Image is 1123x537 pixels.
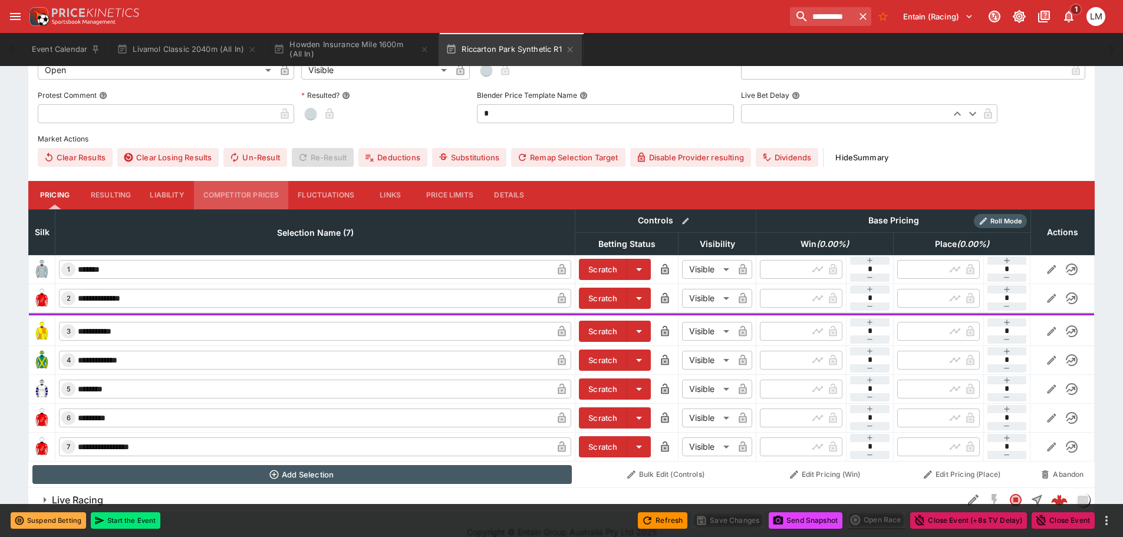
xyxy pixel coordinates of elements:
div: Visible [682,289,733,308]
p: Resulted? [301,90,340,100]
span: 1 [65,265,73,274]
p: Live Bet Delay [741,90,789,100]
div: Visible [682,380,733,398]
span: Betting Status [585,237,668,251]
button: Scratch [579,259,627,280]
div: Base Pricing [864,213,924,228]
th: Silk [29,209,55,255]
button: Connected to PK [984,6,1005,27]
span: 7 [64,443,73,451]
div: Visible [301,61,451,80]
button: Resulting [81,181,140,209]
button: SGM Disabled [984,489,1005,510]
div: Visible [682,351,733,370]
img: Sportsbook Management [52,19,116,25]
div: liveracing [1076,493,1090,507]
img: PriceKinetics Logo [26,5,50,28]
button: Abandon [1034,465,1091,484]
img: liveracing [1076,493,1089,506]
svg: Closed [1009,493,1023,507]
input: search [790,7,855,26]
button: open drawer [5,6,26,27]
img: runner 3 [32,322,51,341]
span: Win(0.00%) [788,237,862,251]
span: 2 [64,294,73,302]
button: Notifications [1058,6,1079,27]
h6: Live Racing [52,494,103,506]
button: Live Bet Delay [792,91,800,100]
div: Open [38,61,275,80]
button: Deductions [358,148,427,167]
button: Straight [1026,489,1048,510]
button: Riccarton Park Synthetic R1 [439,33,582,66]
button: Select Tenant [896,7,980,26]
div: Visible [682,408,733,427]
span: 3 [64,327,73,335]
button: Start the Event [91,512,160,529]
button: Un-Result [223,148,286,167]
button: Links [364,181,417,209]
button: Edit Detail [963,489,984,510]
th: Controls [575,209,756,232]
img: logo-cerberus--red.svg [1051,492,1068,508]
button: Clear Losing Results [117,148,219,167]
button: Edit Pricing (Win) [760,465,890,484]
button: Scratch [579,378,627,400]
button: Price Limits [417,181,483,209]
span: Place(0.00%) [922,237,1002,251]
button: more [1099,513,1114,528]
button: Close Event (+8s TV Delay) [910,512,1027,529]
button: Liability [140,181,193,209]
button: Details [483,181,536,209]
button: Dividends [756,148,818,167]
p: Protest Comment [38,90,97,100]
button: Luigi Mollo [1083,4,1109,29]
div: split button [847,512,905,528]
button: Howden Insurance Mile 1600m (All In) [266,33,436,66]
button: Bulk Edit (Controls) [579,465,753,484]
span: Re-Result [292,148,354,167]
button: Send Snapshot [769,512,842,529]
img: runner 5 [32,380,51,398]
button: Scratch [579,321,627,342]
button: No Bookmarks [874,7,893,26]
button: Blender Price Template Name [579,91,588,100]
div: Show/hide Price Roll mode configuration. [974,214,1027,228]
div: Visible [682,260,733,279]
button: Event Calendar [25,33,107,66]
span: 4 [64,356,73,364]
button: Scratch [579,407,627,429]
span: 1 [1070,4,1082,15]
div: Luigi Mollo [1086,7,1105,26]
button: Remap Selection Target [511,148,625,167]
img: runner 6 [32,408,51,427]
img: runner 7 [32,437,51,456]
div: Visible [682,437,733,456]
button: Close Event [1032,512,1095,529]
div: Visible [682,322,733,341]
a: faf5c99b-a904-4582-b4d4-fedec9847e38 [1048,488,1071,512]
button: Scratch [579,436,627,457]
button: Scratch [579,350,627,371]
button: Documentation [1033,6,1055,27]
em: ( 0.00 %) [816,237,849,251]
label: Market Actions [38,130,1085,148]
span: Selection Name (7) [264,226,367,240]
span: 6 [64,414,73,422]
button: Substitutions [432,148,506,167]
button: HideSummary [828,148,895,167]
button: Fluctuations [288,181,364,209]
em: ( 0.00 %) [957,237,989,251]
img: runner 1 [32,260,51,279]
button: Toggle light/dark mode [1009,6,1030,27]
button: Clear Results [38,148,113,167]
button: Closed [1005,489,1026,510]
button: Edit Pricing (Place) [897,465,1028,484]
button: Livamol Classic 2040m (All In) [110,33,264,66]
button: Live Racing [28,488,963,512]
button: Suspend Betting [11,512,86,529]
img: PriceKinetics [52,8,139,17]
button: Resulted? [342,91,350,100]
th: Actions [1030,209,1094,255]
